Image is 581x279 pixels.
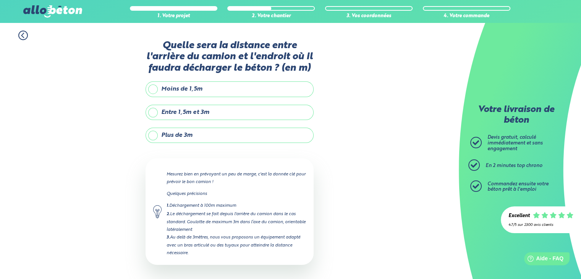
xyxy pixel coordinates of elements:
[325,13,413,19] div: 3. Vos coordonnées
[130,13,217,19] div: 1. Votre projet
[423,13,510,19] div: 4. Votre commande
[146,105,314,120] label: Entre 1,5m et 3m
[472,105,560,126] p: Votre livraison de béton
[486,163,542,168] span: En 2 minutes top chrono
[487,135,543,151] span: Devis gratuit, calculé immédiatement et sans engagement
[167,212,170,216] strong: 2.
[146,128,314,143] label: Plus de 3m
[167,170,306,186] p: Mesurez bien en prévoyant un peu de marge, c'est la donnée clé pour prévoir le bon camion !
[23,5,82,18] img: allobéton
[513,249,573,271] iframe: Help widget launcher
[167,202,306,210] div: Déchargement à 100m maximum
[487,182,549,192] span: Commandez ensuite votre béton prêt à l'emploi
[146,40,314,74] label: Quelle sera la distance entre l'arrière du camion et l'endroit où il faudra décharger le béton ? ...
[167,210,306,234] div: Le déchargement se fait depuis l'arrière du camion dans le cas standard. Goulotte de maximum 3m d...
[167,204,169,208] strong: 1.
[146,81,314,97] label: Moins de 1,5m
[508,223,573,227] div: 4.7/5 sur 2300 avis clients
[167,235,170,240] strong: 3.
[227,13,315,19] div: 2. Votre chantier
[167,190,306,198] p: Quelques précisions
[167,234,306,257] div: Au delà de 3mètres, nous vous proposons un équipement adapté avec un bras articulé ou des tuyaux ...
[508,213,530,219] div: Excellent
